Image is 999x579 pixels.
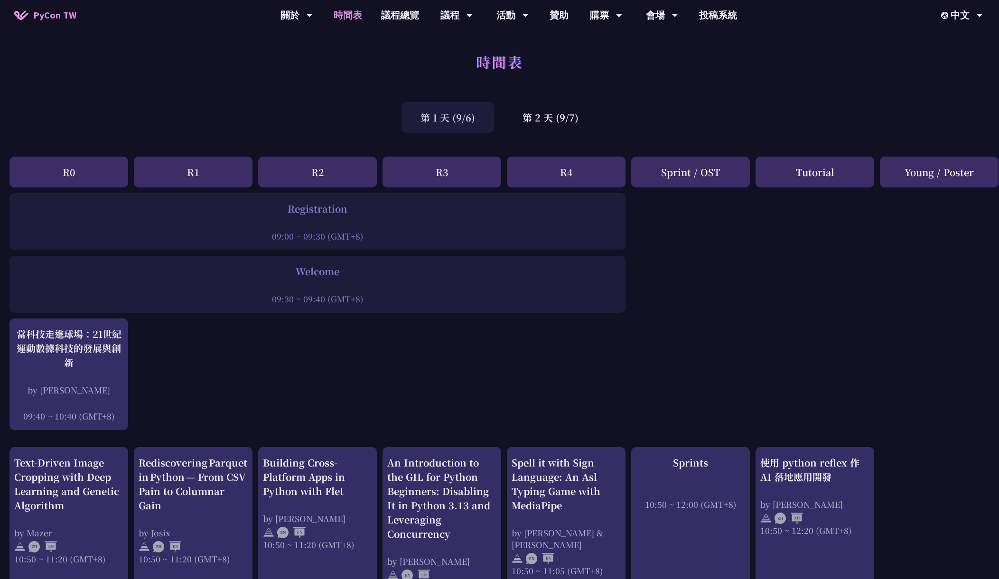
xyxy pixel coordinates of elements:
div: R3 [383,157,501,187]
img: ZHEN.371966e.svg [28,541,57,552]
a: Spell it with Sign Language: An Asl Typing Game with MediaPipe by [PERSON_NAME] & [PERSON_NAME] 1... [512,456,621,577]
div: Tutorial [756,157,874,187]
img: Locale Icon [941,12,951,19]
div: by [PERSON_NAME] [14,384,123,396]
div: R2 [258,157,377,187]
img: ZHZH.38617ef.svg [775,513,803,524]
div: 10:50 ~ 12:20 (GMT+8) [760,524,869,536]
div: 09:00 ~ 09:30 (GMT+8) [14,230,621,242]
div: 當科技走進球場：21世紀運動數據科技的發展與創新 [14,327,123,370]
div: 10:50 ~ 11:20 (GMT+8) [139,553,248,565]
div: An Introduction to the GIL for Python Beginners: Disabling It in Python 3.13 and Leveraging Concu... [387,456,496,541]
img: svg+xml;base64,PHN2ZyB4bWxucz0iaHR0cDovL3d3dy53My5vcmcvMjAwMC9zdmciIHdpZHRoPSIyNCIgaGVpZ2h0PSIyNC... [263,527,274,538]
div: Building Cross-Platform Apps in Python with Flet [263,456,372,498]
a: PyCon TW [5,3,86,27]
img: svg+xml;base64,PHN2ZyB4bWxucz0iaHR0cDovL3d3dy53My5vcmcvMjAwMC9zdmciIHdpZHRoPSIyNCIgaGVpZ2h0PSIyNC... [139,541,150,552]
div: R0 [9,157,128,187]
div: Text-Driven Image Cropping with Deep Learning and Genetic Algorithm [14,456,123,513]
div: 使用 python reflex 作 AI 落地應用開發 [760,456,869,484]
div: by [PERSON_NAME] [387,555,496,567]
div: 09:40 ~ 10:40 (GMT+8) [14,410,123,422]
img: ENEN.5a408d1.svg [277,527,306,538]
div: by [PERSON_NAME] & [PERSON_NAME] [512,527,621,551]
div: 10:50 ~ 11:20 (GMT+8) [14,553,123,565]
img: svg+xml;base64,PHN2ZyB4bWxucz0iaHR0cDovL3d3dy53My5vcmcvMjAwMC9zdmciIHdpZHRoPSIyNCIgaGVpZ2h0PSIyNC... [760,513,772,524]
div: 10:50 ~ 11:20 (GMT+8) [263,539,372,551]
div: Sprints [636,456,745,470]
div: by Josix [139,527,248,539]
div: Sprint / OST [631,157,750,187]
div: by [PERSON_NAME] [263,513,372,524]
div: 10:50 ~ 11:05 (GMT+8) [512,565,621,577]
div: Rediscovering Parquet in Python — From CSV Pain to Columnar Gain [139,456,248,513]
div: R4 [507,157,626,187]
div: Registration [14,202,621,216]
div: 第 2 天 (9/7) [504,102,598,133]
div: 10:50 ~ 12:00 (GMT+8) [636,498,745,510]
h1: 時間表 [476,47,523,76]
div: by [PERSON_NAME] [760,498,869,510]
div: 09:30 ~ 09:40 (GMT+8) [14,293,621,305]
img: Home icon of PyCon TW 2025 [14,10,28,20]
div: Young / Poster [880,157,999,187]
span: PyCon TW [33,8,76,22]
img: ENEN.5a408d1.svg [526,553,554,564]
div: 第 1 天 (9/6) [401,102,494,133]
img: svg+xml;base64,PHN2ZyB4bWxucz0iaHR0cDovL3d3dy53My5vcmcvMjAwMC9zdmciIHdpZHRoPSIyNCIgaGVpZ2h0PSIyNC... [14,541,26,552]
div: Spell it with Sign Language: An Asl Typing Game with MediaPipe [512,456,621,513]
img: svg+xml;base64,PHN2ZyB4bWxucz0iaHR0cDovL3d3dy53My5vcmcvMjAwMC9zdmciIHdpZHRoPSIyNCIgaGVpZ2h0PSIyNC... [512,553,523,564]
div: Welcome [14,264,621,279]
img: ZHEN.371966e.svg [153,541,181,552]
div: R1 [134,157,252,187]
div: by Mazer [14,527,123,539]
a: 當科技走進球場：21世紀運動數據科技的發展與創新 by [PERSON_NAME] 09:40 ~ 10:40 (GMT+8) [14,327,123,422]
